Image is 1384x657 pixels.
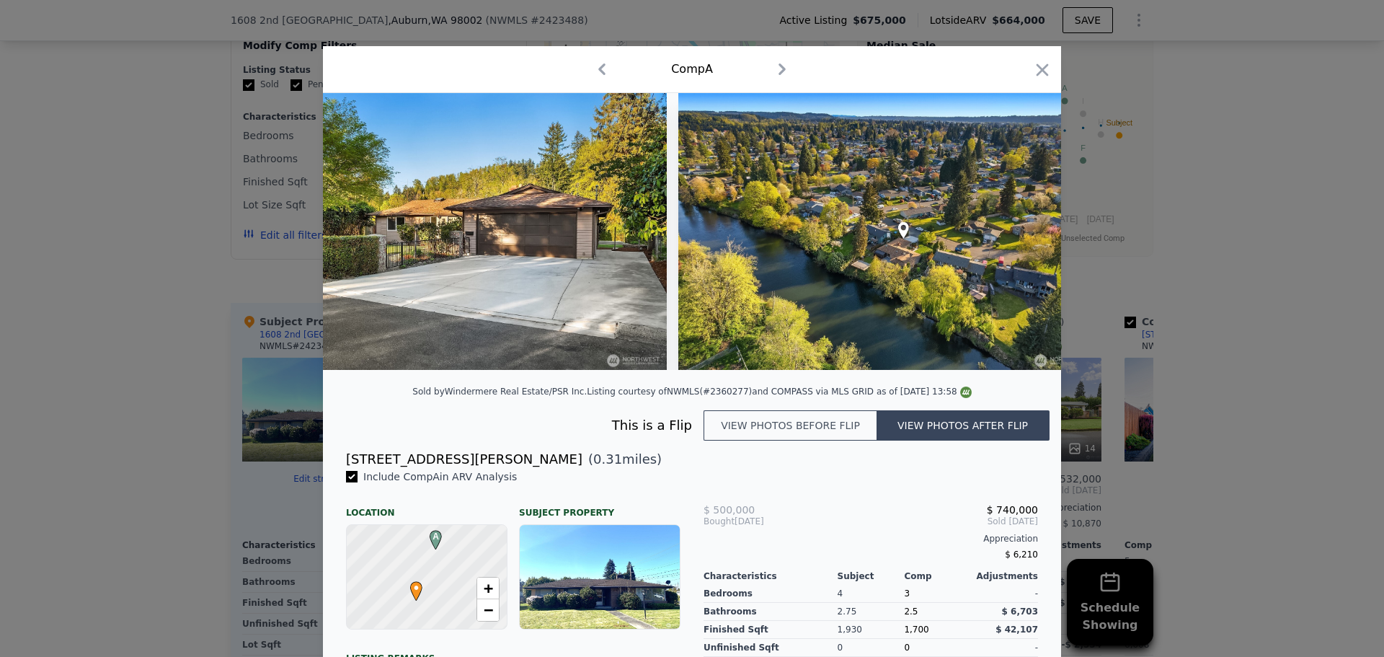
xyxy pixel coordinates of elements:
[678,93,1094,370] img: Property Img
[671,61,713,78] div: Comp A
[838,639,905,657] div: 0
[412,387,587,397] div: Sold by Windermere Real Estate/PSR Inc .
[484,579,493,597] span: +
[960,387,972,398] img: NWMLS Logo
[346,495,507,519] div: Location
[904,603,971,621] div: 2.5
[587,387,971,397] div: Listing courtesy of NWMLS (#2360277) and COMPASS via MLS GRID as of [DATE] 13:58
[971,570,1038,582] div: Adjustments
[704,570,838,582] div: Characteristics
[877,410,1050,441] button: View photos after flip
[987,504,1038,516] span: $ 740,000
[815,516,1038,527] span: Sold [DATE]
[1002,607,1038,617] span: $ 6,703
[904,643,910,653] span: 0
[704,504,755,516] span: $ 500,000
[904,588,910,599] span: 3
[1005,550,1038,560] span: $ 6,210
[426,530,435,539] div: A
[704,585,838,603] div: Bedrooms
[484,601,493,619] span: −
[704,621,838,639] div: Finished Sqft
[426,530,445,543] span: A
[477,578,499,599] a: Zoom in
[346,449,582,469] div: [STREET_ADDRESS][PERSON_NAME]
[971,639,1038,657] div: -
[407,581,415,590] div: •
[971,585,1038,603] div: -
[407,577,426,599] span: •
[593,451,622,467] span: 0.31
[519,495,680,519] div: Subject Property
[704,603,838,621] div: Bathrooms
[704,639,838,657] div: Unfinished Sqft
[252,93,667,370] img: Property Img
[704,533,1038,544] div: Appreciation
[704,516,735,527] span: Bought
[838,585,905,603] div: 4
[838,603,905,621] div: 2.75
[904,570,971,582] div: Comp
[582,449,662,469] span: ( miles)
[838,621,905,639] div: 1,930
[704,410,877,441] button: View photos before flip
[904,625,928,635] span: 1,700
[358,471,523,482] span: Include Comp A in ARV Analysis
[995,625,1038,635] span: $ 42,107
[704,516,815,527] div: [DATE]
[838,570,905,582] div: Subject
[477,599,499,621] a: Zoom out
[346,415,704,436] div: This is a Flip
